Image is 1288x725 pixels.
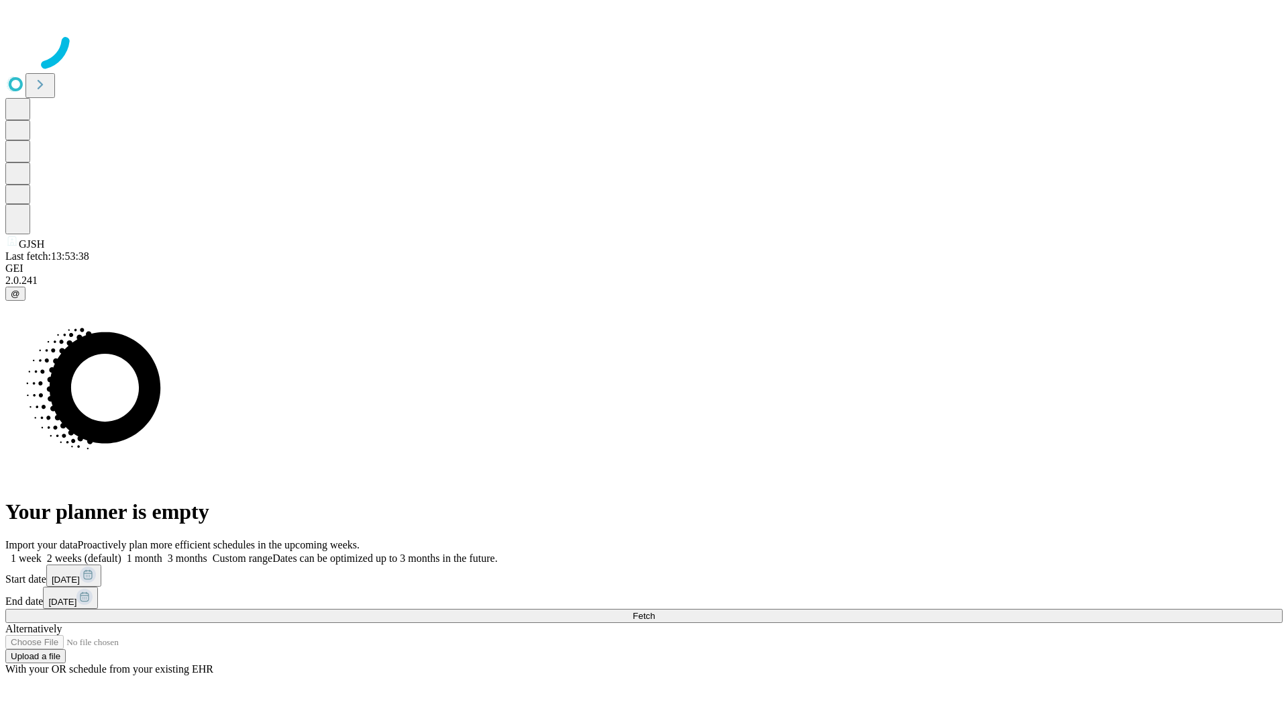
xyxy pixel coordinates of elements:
[5,623,62,634] span: Alternatively
[78,539,360,550] span: Proactively plan more efficient schedules in the upcoming weeks.
[52,575,80,585] span: [DATE]
[5,663,213,675] span: With your OR schedule from your existing EHR
[43,587,98,609] button: [DATE]
[48,597,76,607] span: [DATE]
[272,552,497,564] span: Dates can be optimized up to 3 months in the future.
[5,587,1283,609] div: End date
[5,609,1283,623] button: Fetch
[127,552,162,564] span: 1 month
[5,250,89,262] span: Last fetch: 13:53:38
[5,287,25,301] button: @
[11,289,20,299] span: @
[633,611,655,621] span: Fetch
[47,552,121,564] span: 2 weeks (default)
[213,552,272,564] span: Custom range
[5,262,1283,275] div: GEI
[5,275,1283,287] div: 2.0.241
[46,565,101,587] button: [DATE]
[168,552,207,564] span: 3 months
[5,499,1283,524] h1: Your planner is empty
[5,649,66,663] button: Upload a file
[5,565,1283,587] div: Start date
[5,539,78,550] span: Import your data
[19,238,44,250] span: GJSH
[11,552,42,564] span: 1 week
